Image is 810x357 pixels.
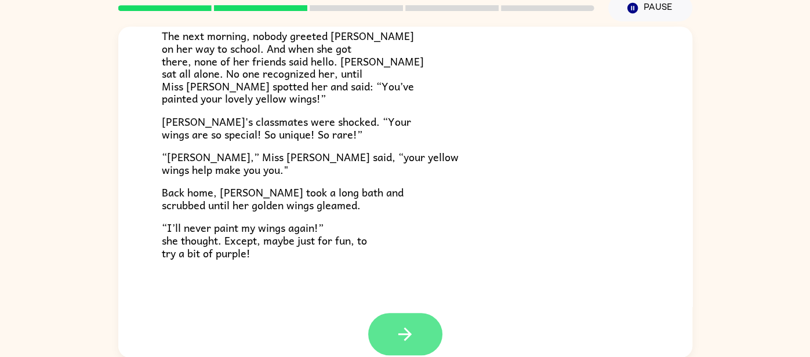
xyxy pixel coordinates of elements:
span: “[PERSON_NAME],” Miss [PERSON_NAME] said, “your yellow wings help make you you." [162,148,459,178]
span: “I’ll never paint my wings again!” she thought. Except, maybe just for fun, to try a bit of purple! [162,219,367,261]
span: Back home, [PERSON_NAME] took a long bath and scrubbed until her golden wings gleamed. [162,184,404,213]
span: The next morning, nobody greeted [PERSON_NAME] on her way to school. And when she got there, none... [162,27,424,107]
span: [PERSON_NAME]'s classmates were shocked. “Your wings are so special! So unique! So rare!” [162,113,411,143]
